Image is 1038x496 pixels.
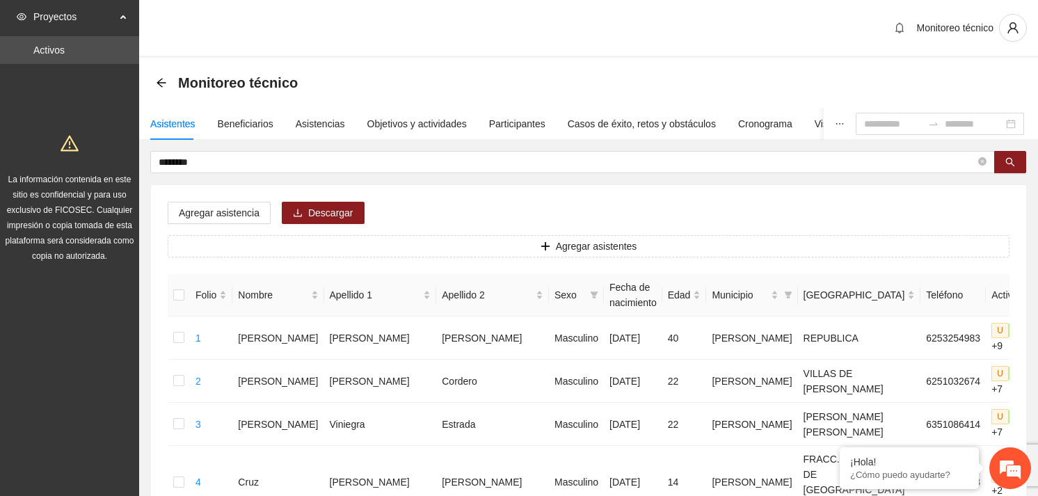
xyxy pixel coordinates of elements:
span: close-circle [978,157,987,166]
span: filter [587,285,601,305]
span: U [991,366,1009,381]
th: Edad [662,274,707,317]
td: Masculino [549,360,604,403]
td: [DATE] [604,360,662,403]
span: warning [61,134,79,152]
span: user [1000,22,1026,34]
span: P [1009,409,1025,424]
td: [DATE] [604,403,662,446]
th: Apellido 1 [324,274,437,317]
span: filter [590,291,598,299]
td: VILLAS DE [PERSON_NAME] [798,360,921,403]
span: Agregar asistencia [179,205,259,221]
th: Folio [190,274,232,317]
span: Edad [668,287,691,303]
div: Beneficiarios [218,116,273,131]
td: Cordero [436,360,549,403]
div: Objetivos y actividades [367,116,467,131]
div: Cronograma [738,116,792,131]
th: Actividad [986,274,1037,317]
span: swap-right [928,118,939,129]
td: +9 [986,317,1037,360]
td: [PERSON_NAME] [436,317,549,360]
td: [PERSON_NAME] [324,317,437,360]
div: Asistentes [150,116,195,131]
td: [PERSON_NAME] [324,360,437,403]
span: Agregar asistentes [556,239,637,254]
td: 6351086414 [920,403,986,446]
span: ellipsis [835,119,845,129]
td: [DATE] [604,317,662,360]
a: 2 [195,376,201,387]
td: 40 [662,317,707,360]
span: [GEOGRAPHIC_DATA] [804,287,905,303]
div: ¡Hola! [850,456,968,467]
span: arrow-left [156,77,167,88]
div: Participantes [489,116,545,131]
div: Back [156,77,167,89]
th: Colonia [798,274,921,317]
p: ¿Cómo puedo ayudarte? [850,470,968,480]
span: Proyectos [33,3,115,31]
span: plus [541,241,550,253]
td: +7 [986,360,1037,403]
span: Municipio [712,287,767,303]
td: REPUBLICA [798,317,921,360]
td: 6253254983 [920,317,986,360]
td: [PERSON_NAME] [706,317,797,360]
td: 6251032674 [920,360,986,403]
td: [PERSON_NAME] [706,403,797,446]
span: Monitoreo técnico [916,22,993,33]
div: Casos de éxito, retos y obstáculos [568,116,716,131]
span: Sexo [554,287,584,303]
td: Viniegra [324,403,437,446]
span: La información contenida en este sitio es confidencial y para uso exclusivo de FICOSEC. Cualquier... [6,175,134,261]
th: Apellido 2 [436,274,549,317]
td: Estrada [436,403,549,446]
a: 1 [195,333,201,344]
span: Monitoreo técnico [178,72,298,94]
a: 3 [195,419,201,430]
span: download [293,208,303,219]
span: close-circle [978,156,987,169]
th: Fecha de nacimiento [604,274,662,317]
td: 22 [662,403,707,446]
button: plusAgregar asistentes [168,235,1009,257]
td: [PERSON_NAME] [232,360,324,403]
span: Descargar [308,205,353,221]
td: 22 [662,360,707,403]
button: ellipsis [824,108,856,140]
span: filter [781,285,795,305]
button: Agregar asistencia [168,202,271,224]
span: P [1009,366,1025,381]
span: U [991,409,1009,424]
div: Visita de campo y entregables [815,116,945,131]
th: Teléfono [920,274,986,317]
td: [PERSON_NAME] [706,360,797,403]
span: filter [784,291,792,299]
th: Nombre [232,274,324,317]
td: +7 [986,403,1037,446]
div: Asistencias [296,116,345,131]
td: Masculino [549,403,604,446]
a: Activos [33,45,65,56]
span: P [1009,323,1025,338]
td: [PERSON_NAME] [PERSON_NAME] [798,403,921,446]
td: Masculino [549,317,604,360]
td: [PERSON_NAME] [232,317,324,360]
span: Folio [195,287,216,303]
th: Municipio [706,274,797,317]
button: search [994,151,1026,173]
a: 4 [195,477,201,488]
button: user [999,14,1027,42]
span: Apellido 1 [330,287,421,303]
button: bell [888,17,911,39]
span: to [928,118,939,129]
span: search [1005,157,1015,168]
span: bell [889,22,910,33]
span: eye [17,12,26,22]
span: Apellido 2 [442,287,533,303]
span: U [991,323,1009,338]
td: [PERSON_NAME] [232,403,324,446]
span: Nombre [238,287,308,303]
